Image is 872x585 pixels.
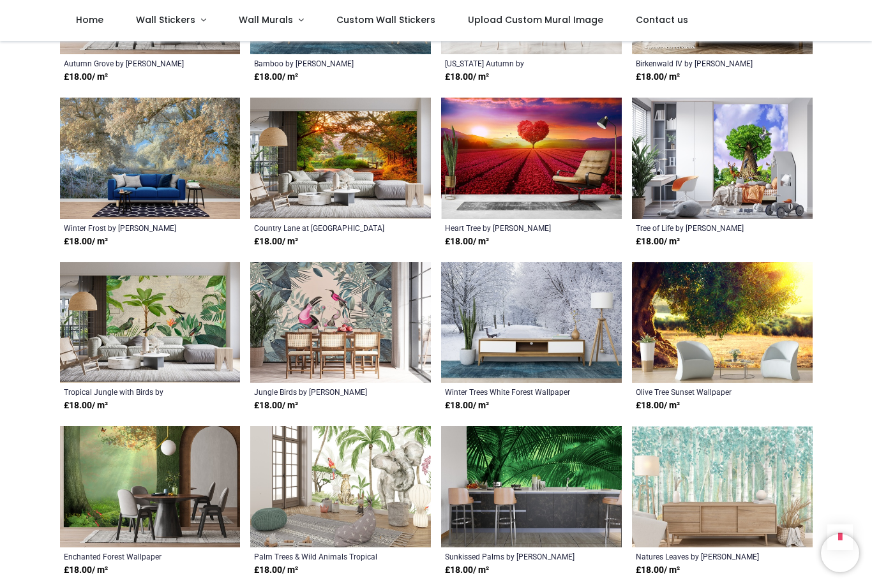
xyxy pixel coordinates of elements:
[445,387,583,397] a: Winter Trees White Forest Wallpaper
[441,98,622,218] img: Heart Tree Wall Mural by Elena Dudina
[445,551,583,561] a: Sunkissed Palms by [PERSON_NAME]
[636,387,774,397] a: Olive Tree Sunset Wallpaper
[254,71,298,84] strong: £ 18.00 / m²
[60,426,241,547] img: Enchanted Forest Wall Mural Wallpaper
[254,223,393,233] a: Country Lane at [GEOGRAPHIC_DATA] by [PERSON_NAME]
[64,387,202,397] a: Tropical Jungle with Birds by [PERSON_NAME]
[636,235,680,248] strong: £ 18.00 / m²
[64,551,202,561] a: Enchanted Forest Wallpaper
[64,58,202,68] a: Autumn Grove by [PERSON_NAME]
[636,564,680,577] strong: £ 18.00 / m²
[632,98,813,218] img: Tree of Life Wall Mural by Jerry Lofaro
[64,223,202,233] a: Winter Frost by [PERSON_NAME]
[254,387,393,397] a: Jungle Birds by [PERSON_NAME]
[445,58,583,68] a: [US_STATE] Autumn by [PERSON_NAME]
[250,98,431,218] img: Country Lane at Sunset Wall Mural by Andrew Roland
[64,235,108,248] strong: £ 18.00 / m²
[636,399,680,412] strong: £ 18.00 / m²
[636,223,774,233] a: Tree of Life by [PERSON_NAME]
[445,71,489,84] strong: £ 18.00 / m²
[441,426,622,547] img: Sunkissed Palms Wall Mural by Don Schwartz
[60,98,241,218] img: Winter Frost Wall Mural by Andrew Roland
[636,551,774,561] a: Natures Leaves by [PERSON_NAME]
[250,262,431,383] img: Jungle Birds Wall Mural by Andrea Haase
[636,58,774,68] a: Birkenwald IV by [PERSON_NAME]
[254,551,393,561] a: Palm Trees & Wild Animals Tropical Safari
[445,399,489,412] strong: £ 18.00 / m²
[636,13,688,26] span: Contact us
[636,71,680,84] strong: £ 18.00 / m²
[136,13,195,26] span: Wall Stickers
[64,399,108,412] strong: £ 18.00 / m²
[445,235,489,248] strong: £ 18.00 / m²
[468,13,603,26] span: Upload Custom Mural Image
[64,564,108,577] strong: £ 18.00 / m²
[254,235,298,248] strong: £ 18.00 / m²
[76,13,103,26] span: Home
[239,13,293,26] span: Wall Murals
[254,58,393,68] a: Bamboo by [PERSON_NAME]
[64,71,108,84] strong: £ 18.00 / m²
[632,262,813,383] img: Olive Tree Sunset Wall Mural Wallpaper
[336,13,435,26] span: Custom Wall Stickers
[250,426,431,547] img: Palm Trees & Wild Animals Tropical Safari Wall Mural
[821,534,859,572] iframe: Brevo live chat
[445,564,489,577] strong: £ 18.00 / m²
[632,426,813,547] img: Natures Leaves Wall Mural by Beth Grove
[254,564,298,577] strong: £ 18.00 / m²
[60,262,241,383] img: Tropical Jungle with Birds Wall Mural by Andrea Haase
[445,223,583,233] a: Heart Tree by [PERSON_NAME]
[254,399,298,412] strong: £ 18.00 / m²
[441,262,622,383] img: Winter Trees White Forest Wall Mural Wallpaper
